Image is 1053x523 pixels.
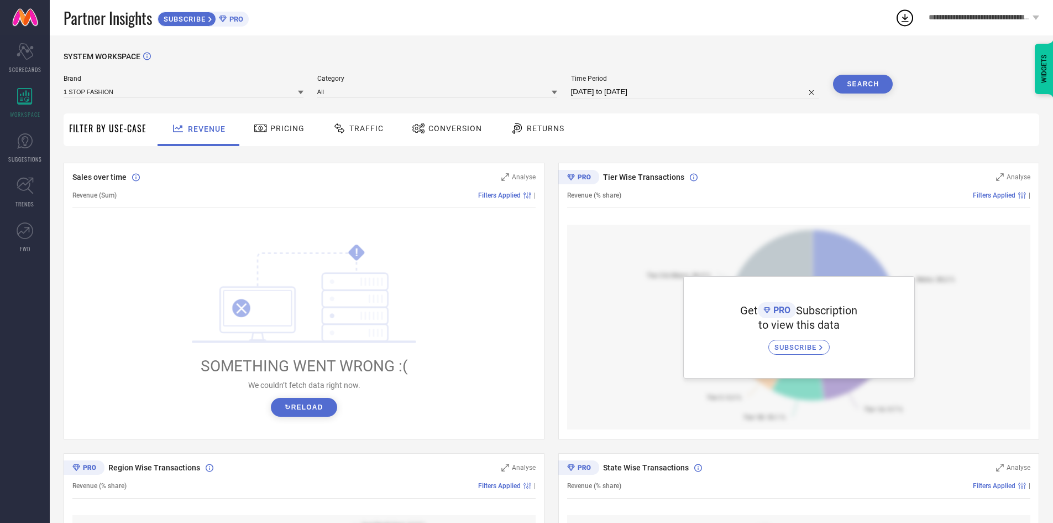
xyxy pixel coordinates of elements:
div: Premium [558,460,599,477]
span: Tier Wise Transactions [603,173,684,182]
span: | [534,482,536,490]
span: Region Wise Transactions [108,463,200,472]
span: Sales over time [72,173,127,182]
svg: Zoom [996,464,1004,472]
span: We couldn’t fetch data right now. [248,381,360,390]
span: Pricing [270,124,305,133]
button: Search [833,75,893,94]
svg: Zoom [501,464,509,472]
span: | [534,191,536,199]
span: Analyse [512,464,536,472]
span: WORKSPACE [10,110,40,118]
div: Open download list [895,8,915,28]
span: Filters Applied [973,191,1015,199]
span: Analyse [512,173,536,181]
div: Premium [64,460,104,477]
span: Conversion [428,124,482,133]
span: Filters Applied [973,482,1015,490]
span: State Wise Transactions [603,463,689,472]
span: Revenue [188,125,226,133]
span: Time Period [571,75,820,82]
span: PRO [771,305,790,315]
span: FWD [20,245,30,253]
span: Get [740,304,758,317]
span: Brand [64,75,303,82]
span: Category [317,75,557,82]
span: Filter By Use-Case [69,122,146,135]
span: to view this data [758,318,840,332]
span: SUBSCRIBE [158,15,208,23]
span: Partner Insights [64,7,152,29]
a: SUBSCRIBEPRO [158,9,249,27]
span: Returns [527,124,564,133]
span: SUBSCRIBE [774,343,819,351]
span: Revenue (% share) [567,482,621,490]
span: Filters Applied [478,482,521,490]
div: Premium [558,170,599,187]
span: SOMETHING WENT WRONG :( [201,357,408,375]
button: ↻Reload [271,398,337,417]
span: SYSTEM WORKSPACE [64,52,140,61]
span: Subscription [796,304,857,317]
span: Revenue (% share) [567,191,621,199]
span: SCORECARDS [9,65,41,74]
span: Revenue (% share) [72,482,127,490]
a: SUBSCRIBE [768,332,830,355]
span: Traffic [349,124,384,133]
input: Select time period [571,85,820,99]
span: | [1029,191,1030,199]
span: Analyse [1007,173,1030,181]
span: Filters Applied [478,191,521,199]
span: Analyse [1007,464,1030,472]
tspan: ! [355,246,358,259]
span: SUGGESTIONS [8,155,42,163]
span: TRENDS [15,200,34,208]
span: Revenue (Sum) [72,191,117,199]
span: PRO [227,15,243,23]
svg: Zoom [501,173,509,181]
svg: Zoom [996,173,1004,181]
span: | [1029,482,1030,490]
